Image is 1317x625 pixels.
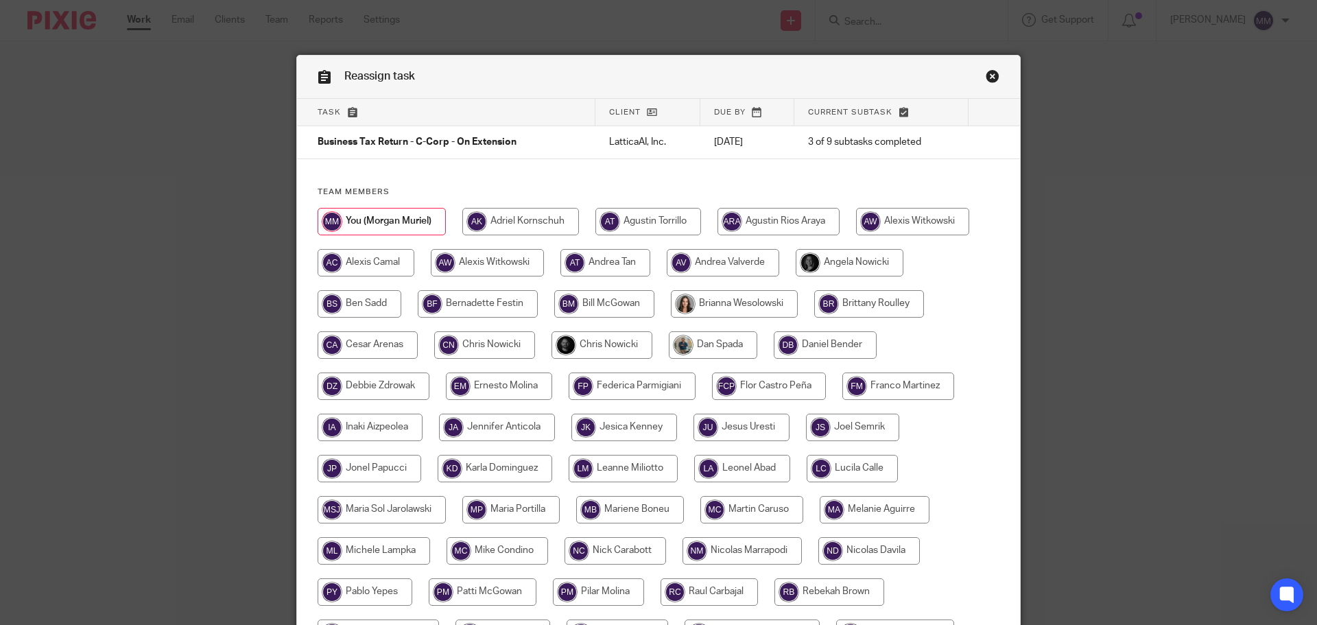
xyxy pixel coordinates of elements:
td: 3 of 9 subtasks completed [794,126,969,159]
span: Task [318,108,341,116]
span: Business Tax Return - C-Corp - On Extension [318,138,517,148]
span: Client [609,108,641,116]
a: Close this dialog window [986,69,999,88]
span: Current subtask [808,108,892,116]
h4: Team members [318,187,999,198]
p: [DATE] [714,135,781,149]
span: Reassign task [344,71,415,82]
span: Due by [714,108,746,116]
p: LatticaAI, Inc. [609,135,687,149]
